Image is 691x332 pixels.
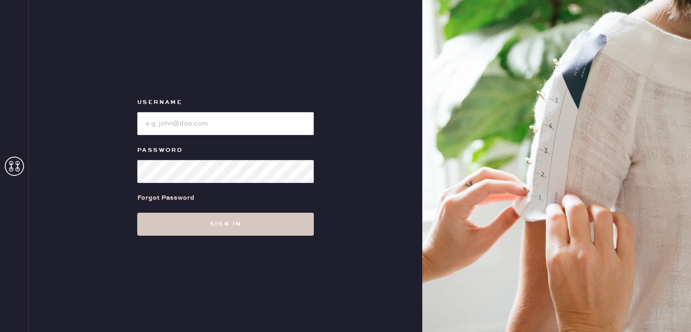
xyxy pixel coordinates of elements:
[137,183,194,213] a: Forgot Password
[137,112,314,135] input: e.g. john@doe.com
[137,145,314,156] label: Password
[137,213,314,236] button: Sign in
[137,193,194,203] div: Forgot Password
[137,97,314,108] label: Username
